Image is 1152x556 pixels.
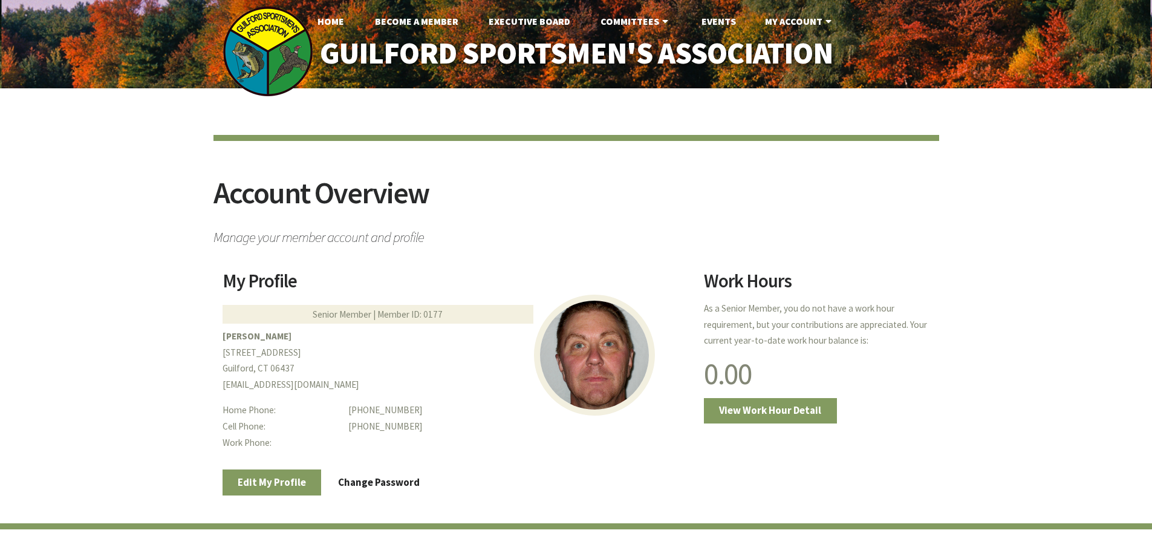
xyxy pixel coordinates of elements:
[213,178,939,223] h2: Account Overview
[223,402,339,419] dt: Home Phone
[323,469,435,495] a: Change Password
[704,301,929,349] p: As a Senior Member, you do not have a work hour requirement, but your contributions are appreciat...
[692,9,746,33] a: Events
[704,398,837,424] a: View Work Hour Detail
[479,9,580,33] a: Executive Board
[365,9,468,33] a: Become A Member
[704,359,929,389] h1: 0.00
[223,330,291,342] b: [PERSON_NAME]
[348,419,689,435] dd: [PHONE_NUMBER]
[704,272,929,299] h2: Work Hours
[755,9,844,33] a: My Account
[223,305,533,324] div: Senior Member | Member ID: 0177
[223,272,689,299] h2: My Profile
[591,9,681,33] a: Committees
[223,6,313,97] img: logo_sm.png
[348,402,689,419] dd: [PHONE_NUMBER]
[213,223,939,244] span: Manage your member account and profile
[223,419,339,435] dt: Cell Phone
[223,329,689,393] p: [STREET_ADDRESS] Guilford, CT 06437 [EMAIL_ADDRESS][DOMAIN_NAME]
[294,28,858,79] a: Guilford Sportsmen's Association
[308,9,354,33] a: Home
[223,469,322,495] a: Edit My Profile
[223,435,339,451] dt: Work Phone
